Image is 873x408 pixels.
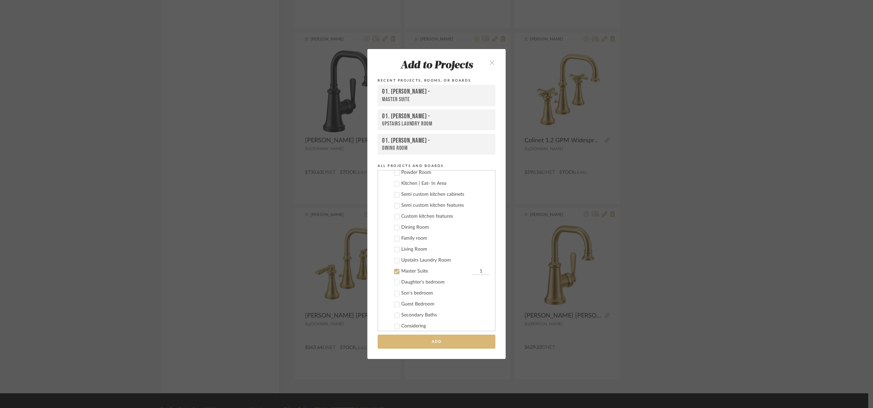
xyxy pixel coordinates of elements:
div: Semi custom kitchen cabinets [401,192,490,197]
input: Master Suite [472,268,490,275]
div: 01. [PERSON_NAME] - [382,88,491,96]
div: Dining Room [401,225,490,230]
div: Son's bedroom [401,290,490,296]
div: Daughter's bedroom [401,279,490,285]
div: Custom kitchen features [401,214,490,219]
div: Dining Room [382,145,491,152]
div: Add to Projects [378,60,495,72]
div: Guest Bedroom [401,301,490,307]
div: Living Room [401,247,490,252]
div: Recent Projects, Rooms, or Boards [378,77,495,84]
button: Add [378,335,495,349]
div: Semi custom kitchen features [401,203,490,208]
div: 01. [PERSON_NAME] - [382,112,491,120]
div: Upstairs Laundry Room [401,257,490,263]
div: Considering [401,323,490,329]
div: All Projects and Boards [378,163,495,169]
div: Upstairs Laundry Room [382,120,491,127]
div: 01. [PERSON_NAME] - [382,137,491,145]
div: Master Suite [401,268,471,274]
div: Powder Room [401,170,490,176]
div: Kitchen | Eat- In Area [401,181,490,187]
div: Family room [401,236,490,241]
div: Master Suite [382,96,491,103]
button: close [482,55,502,69]
div: Secondary Baths [401,312,490,318]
